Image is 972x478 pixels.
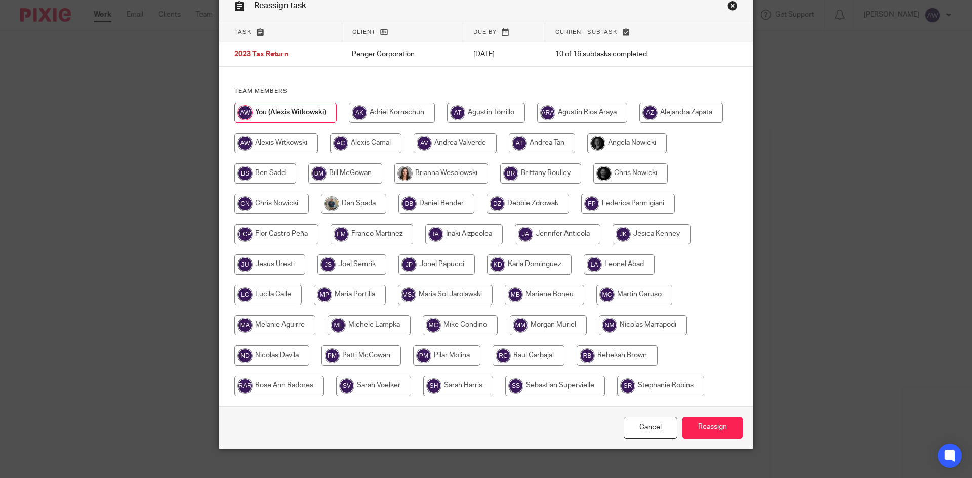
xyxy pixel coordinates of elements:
[352,29,376,35] span: Client
[234,51,288,58] span: 2023 Tax Return
[545,42,709,67] td: 10 of 16 subtasks completed
[727,1,738,14] a: Close this dialog window
[473,29,497,35] span: Due by
[234,29,252,35] span: Task
[234,87,738,95] h4: Team members
[254,2,306,10] span: Reassign task
[624,417,677,439] a: Close this dialog window
[352,49,453,59] p: Penger Corporation
[555,29,618,35] span: Current subtask
[473,49,535,59] p: [DATE]
[682,417,743,439] input: Reassign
